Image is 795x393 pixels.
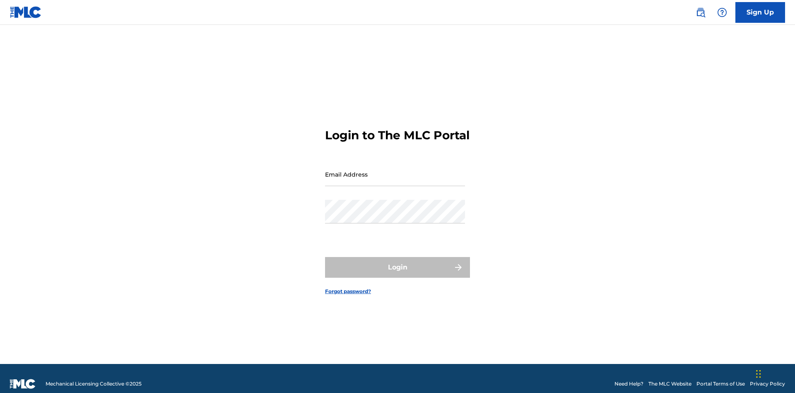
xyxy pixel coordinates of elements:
a: Forgot password? [325,288,371,295]
a: The MLC Website [648,380,691,388]
a: Public Search [692,4,709,21]
div: Drag [756,361,761,386]
iframe: Chat Widget [754,353,795,393]
img: search [696,7,706,17]
a: Portal Terms of Use [696,380,745,388]
img: logo [10,379,36,389]
img: MLC Logo [10,6,42,18]
img: help [717,7,727,17]
h3: Login to The MLC Portal [325,128,470,143]
a: Privacy Policy [750,380,785,388]
div: Help [714,4,730,21]
a: Sign Up [735,2,785,23]
span: Mechanical Licensing Collective © 2025 [46,380,142,388]
a: Need Help? [614,380,643,388]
